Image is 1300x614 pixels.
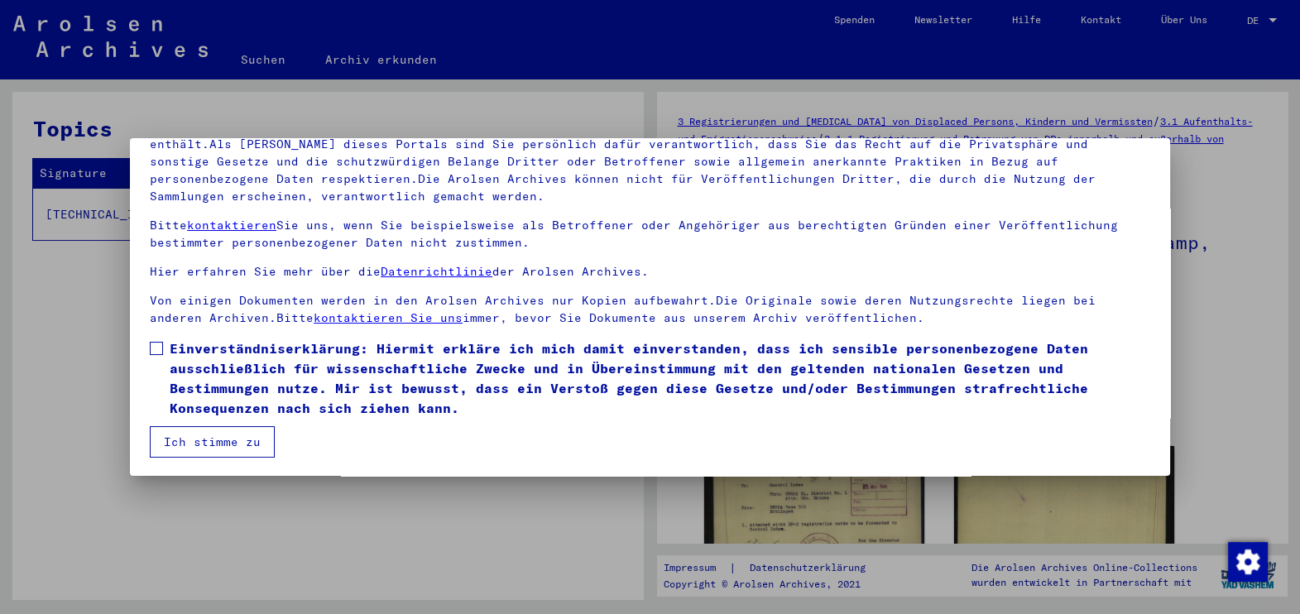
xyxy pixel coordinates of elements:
[150,426,275,458] button: Ich stimme zu
[1228,542,1268,582] img: Zustimmung ändern
[150,292,1150,327] p: Von einigen Dokumenten werden in den Arolsen Archives nur Kopien aufbewahrt.Die Originale sowie d...
[381,264,492,279] a: Datenrichtlinie
[150,263,1150,281] p: Hier erfahren Sie mehr über die der Arolsen Archives.
[170,338,1150,418] span: Einverständniserklärung: Hiermit erkläre ich mich damit einverstanden, dass ich sensible personen...
[150,118,1150,205] p: Bitte beachten Sie, dass dieses Portal über NS - Verfolgte sensible Daten zu identifizierten oder...
[314,310,463,325] a: kontaktieren Sie uns
[187,218,276,233] a: kontaktieren
[1227,541,1267,581] div: Zustimmung ändern
[150,217,1150,252] p: Bitte Sie uns, wenn Sie beispielsweise als Betroffener oder Angehöriger aus berechtigten Gründen ...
